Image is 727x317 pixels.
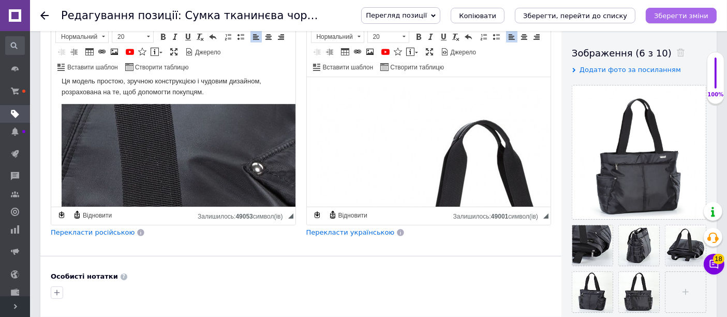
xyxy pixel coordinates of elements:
a: Створити таблицю [379,61,446,73]
span: Джерело [449,48,477,57]
span: Створити таблицю [133,63,189,72]
div: 100% [707,91,724,98]
a: Вставити/видалити маркований список [491,31,502,42]
a: Зробити резервну копію зараз [56,209,67,221]
div: Зображення (6 з 10) [572,47,706,60]
div: Повернутися назад [40,11,49,20]
a: По центру [518,31,530,42]
a: Зменшити відступ [56,46,67,57]
span: Вставити шаблон [66,63,118,72]
a: Джерело [439,46,478,57]
span: 49053 [235,213,253,220]
a: По правому краю [531,31,542,42]
a: По лівому краю [250,31,262,42]
a: Відновити [327,209,369,221]
span: Нормальний [311,31,354,42]
a: Вставити іконку [392,46,404,57]
span: Додати фото за посиланням [580,66,681,74]
span: Перекласти російською [51,228,135,236]
a: Зробити резервну копію зараз [311,209,323,221]
span: Копіювати [459,12,496,20]
div: 100% Якість заповнення [707,52,724,104]
a: Нормальний [311,31,364,43]
i: Зберегти зміни [654,12,708,20]
button: Зберегти зміни [646,8,717,23]
a: Нормальний [55,31,109,43]
a: Збільшити відступ [68,46,80,57]
a: Жирний (Ctrl+B) [413,31,424,42]
span: Відновити [337,211,367,220]
span: 20 [112,31,143,42]
span: Джерело [194,48,221,57]
a: Таблиця [84,46,95,57]
a: По правому краю [275,31,287,42]
iframe: Редактор, 97BCF1C6-4437-46DC-94D0-42270612FCF0 [307,77,551,207]
a: Вставити іконку [137,46,148,57]
a: Відновити [71,209,113,221]
a: Зменшити відступ [311,46,323,57]
iframe: Редактор, 420E1A57-76E2-4C1B-BB96-79852F15837D [51,77,295,207]
a: Створити таблицю [124,61,190,73]
span: Потягніть для зміни розмірів [288,213,293,219]
i: Зберегти, перейти до списку [523,12,627,20]
button: Чат з покупцем18 [704,254,724,275]
button: Копіювати [451,8,505,23]
a: Повернути (Ctrl+Z) [463,31,474,42]
a: Максимізувати [424,46,435,57]
div: Кiлькiсть символiв [198,210,288,220]
a: Зображення [364,46,376,57]
span: Створити таблицю [389,63,444,72]
a: Джерело [184,46,222,57]
a: Вставити шаблон [311,61,375,73]
a: Повернути (Ctrl+Z) [207,31,218,42]
b: Особисті нотатки [51,272,118,280]
a: Вставити/Редагувати посилання (Ctrl+L) [96,46,108,57]
a: Вставити/видалити нумерований список [478,31,489,42]
span: 49001 [491,213,508,220]
a: Вставити/Редагувати посилання (Ctrl+L) [352,46,363,57]
span: Перегляд позиції [366,11,427,19]
a: Максимізувати [168,46,180,57]
button: Зберегти, перейти до списку [515,8,635,23]
a: Збільшити відступ [324,46,335,57]
a: Підкреслений (Ctrl+U) [182,31,194,42]
a: Таблиця [339,46,351,57]
span: 20 [368,31,399,42]
a: Курсив (Ctrl+I) [170,31,181,42]
a: 20 [367,31,409,43]
span: Відновити [81,211,112,220]
span: Потягніть для зміни розмірів [543,213,548,219]
span: Вставити шаблон [321,63,374,72]
div: Кiлькiсть символiв [453,210,543,220]
a: Вставити повідомлення [405,46,420,57]
a: Додати відео з YouTube [380,46,391,57]
a: По лівому краю [506,31,517,42]
span: Нормальний [56,31,98,42]
a: Видалити форматування [450,31,462,42]
a: Вставити шаблон [56,61,120,73]
a: Жирний (Ctrl+B) [157,31,169,42]
span: Перекласти українською [306,228,395,236]
a: 20 [112,31,154,43]
a: Вставити/видалити маркований список [235,31,246,42]
a: Зображення [109,46,120,57]
a: Додати відео з YouTube [124,46,136,57]
a: Вставити/видалити нумерований список [222,31,234,42]
span: 18 [713,251,724,262]
a: Підкреслений (Ctrl+U) [438,31,449,42]
a: Курсив (Ctrl+I) [425,31,437,42]
a: Вставити повідомлення [149,46,164,57]
a: По центру [263,31,274,42]
a: Видалити форматування [195,31,206,42]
